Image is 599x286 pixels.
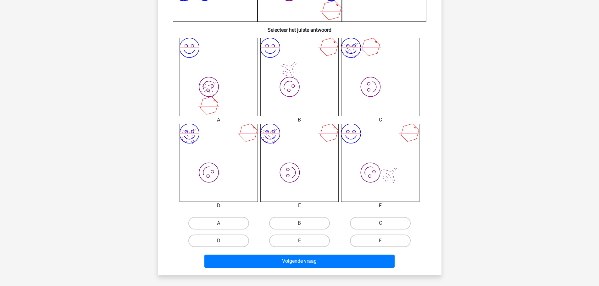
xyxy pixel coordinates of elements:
h6: Selecteer het juiste antwoord [168,22,431,33]
div: B [256,116,343,124]
label: F [350,235,411,247]
label: B [269,217,330,229]
label: A [188,217,249,229]
div: E [256,202,343,209]
label: C [350,217,411,229]
button: Volgende vraag [204,255,395,268]
label: D [188,235,249,247]
label: E [269,235,330,247]
div: C [336,116,424,124]
div: D [175,202,263,209]
div: F [336,202,424,209]
div: A [175,116,263,124]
